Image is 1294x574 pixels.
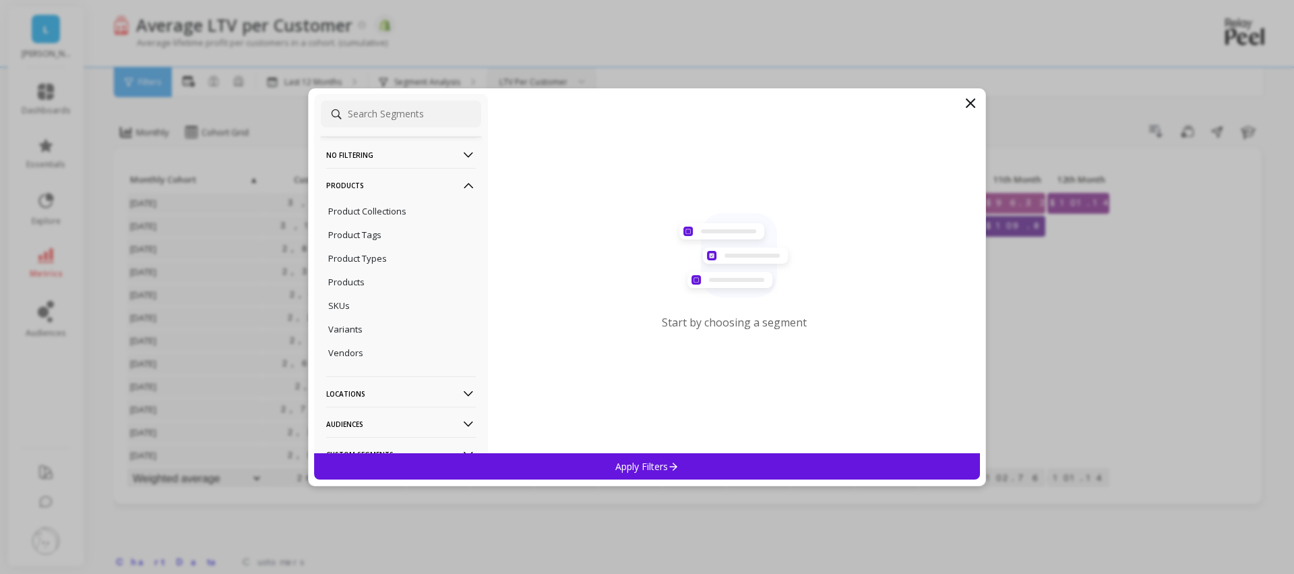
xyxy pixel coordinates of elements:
p: Locations [326,376,476,411]
p: Product Types [328,252,387,264]
p: No filtering [326,138,476,172]
p: Products [326,168,476,202]
p: Audiences [326,407,476,441]
p: Start by choosing a segment [662,315,807,330]
p: Product Tags [328,229,381,241]
p: Custom Segments [326,437,476,471]
p: Products [328,276,365,288]
p: Vendors [328,347,363,359]
p: Product Collections [328,205,406,217]
input: Search Segments [321,101,481,127]
p: SKUs [328,299,350,312]
p: Variants [328,323,363,335]
p: Apply Filters [615,460,679,473]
